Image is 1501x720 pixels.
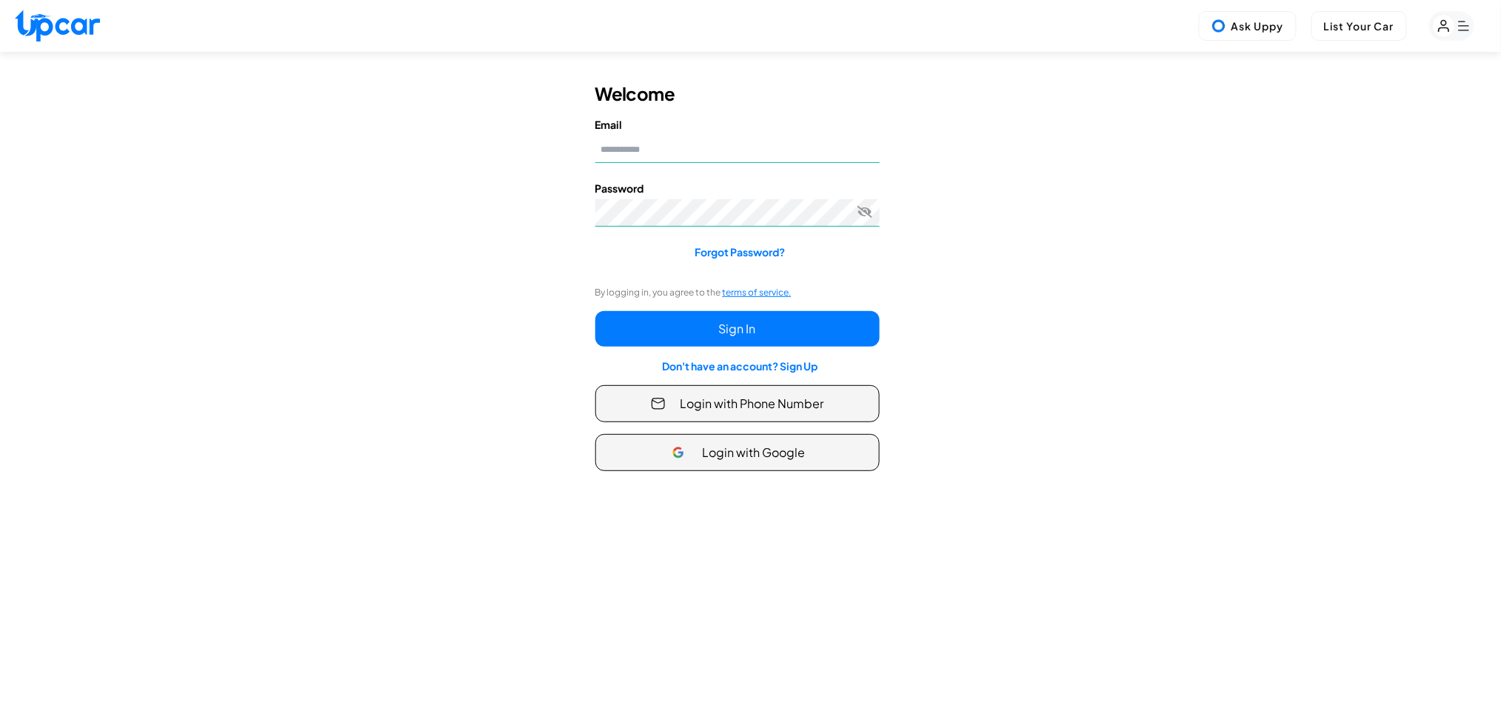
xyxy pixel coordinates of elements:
a: Don't have an account? Sign Up [663,359,818,373]
img: Upcar Logo [15,10,100,41]
img: Google Icon [669,444,687,461]
button: Toggle password visibility [858,204,872,219]
button: Sign In [595,311,880,347]
label: Email [595,117,880,133]
label: Password [595,181,880,196]
button: List Your Car [1311,11,1407,41]
span: Login with Google [702,444,805,461]
span: terms of service. [723,287,792,298]
button: Login with Phone Number [595,385,880,422]
img: Email Icon [651,396,666,411]
span: Login with Phone Number [681,395,824,413]
img: Uppy [1211,19,1226,33]
button: Ask Uppy [1199,11,1297,41]
label: By logging in, you agree to the [595,286,792,299]
a: Forgot Password? [695,245,786,259]
button: Login with Google [595,434,880,471]
h3: Welcome [595,81,675,105]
